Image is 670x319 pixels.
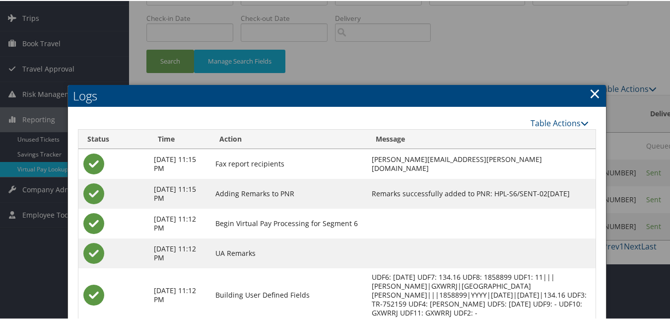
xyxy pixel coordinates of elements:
[78,129,149,148] th: Status: activate to sort column ascending
[210,148,367,178] td: Fax report recipients
[149,208,210,238] td: [DATE] 11:12 PM
[210,129,367,148] th: Action: activate to sort column ascending
[68,84,606,106] h2: Logs
[149,148,210,178] td: [DATE] 11:15 PM
[367,178,596,208] td: Remarks successfully added to PNR: HPL-S6/SENT-02[DATE]
[149,238,210,267] td: [DATE] 11:12 PM
[367,129,596,148] th: Message: activate to sort column ascending
[210,238,367,267] td: UA Remarks
[531,117,589,128] a: Table Actions
[367,148,596,178] td: [PERSON_NAME][EMAIL_ADDRESS][PERSON_NAME][DOMAIN_NAME]
[149,129,210,148] th: Time: activate to sort column ascending
[149,178,210,208] td: [DATE] 11:15 PM
[210,178,367,208] td: Adding Remarks to PNR
[210,208,367,238] td: Begin Virtual Pay Processing for Segment 6
[589,82,601,102] a: Close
